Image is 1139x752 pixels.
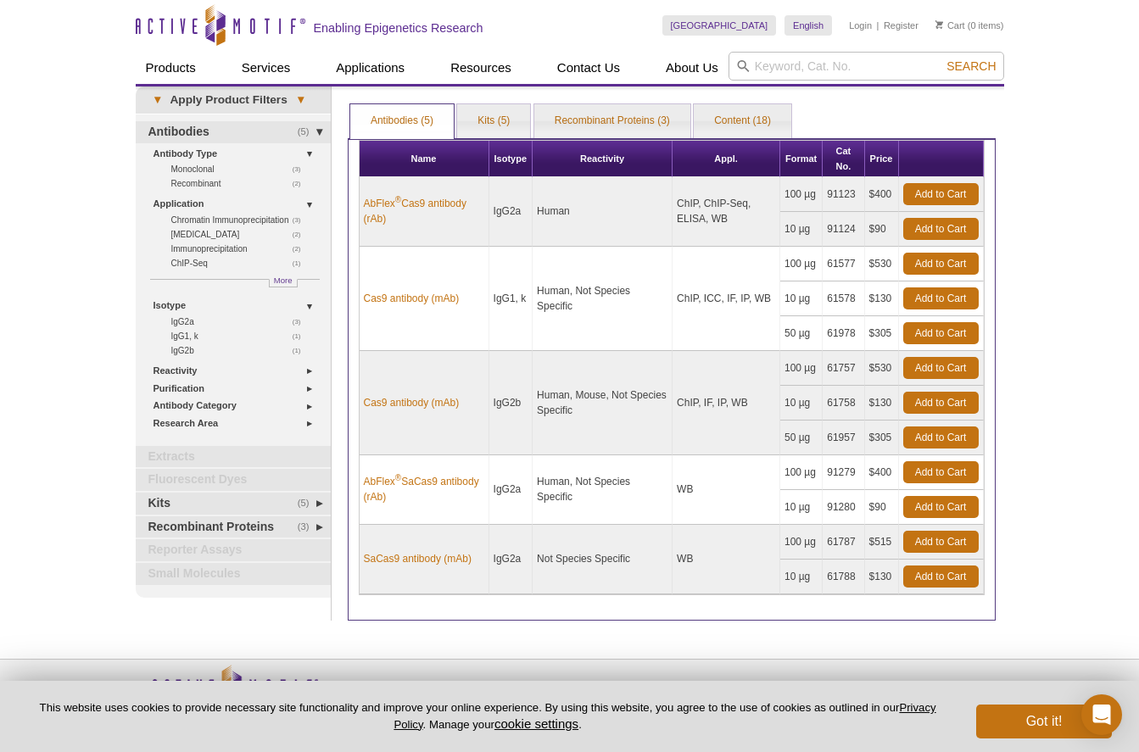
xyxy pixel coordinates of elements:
a: (1)IgG2b [171,343,310,358]
td: 10 µg [780,560,823,594]
a: Fluorescent Dyes [136,469,331,491]
td: 10 µg [780,281,823,316]
button: cookie settings [494,716,578,731]
a: Add to Cart [903,565,979,588]
td: IgG2a [489,525,533,594]
a: Products [136,52,206,84]
td: 50 µg [780,421,823,455]
td: 10 µg [780,212,823,247]
li: | [877,15,879,36]
span: ▾ [144,92,170,108]
td: 100 µg [780,247,823,281]
td: $305 [865,316,899,351]
th: Isotype [489,141,533,177]
span: (2) [293,227,310,242]
td: ChIP, IF, IP, WB [673,351,780,455]
a: Cas9 antibody (mAb) [364,291,460,306]
td: 61757 [823,351,864,386]
a: AbFlex®SaCas9 antibody (rAb) [364,474,484,504]
a: Add to Cart [903,357,979,379]
td: $130 [865,281,899,316]
a: Content (18) [694,104,791,138]
td: Human [533,177,673,247]
td: $90 [865,212,899,247]
a: Add to Cart [903,218,979,240]
td: ChIP, ICC, IF, IP, WB [673,247,780,351]
a: Isotype [154,297,321,315]
a: Services [232,52,301,84]
a: Research Area [154,415,321,432]
li: (0 items) [935,15,1004,36]
td: IgG2b [489,351,533,455]
td: $305 [865,421,899,455]
a: [GEOGRAPHIC_DATA] [662,15,777,36]
th: Price [865,141,899,177]
img: Active Motif, [136,660,331,728]
span: (3) [298,516,319,538]
a: Contact Us [547,52,630,84]
span: (5) [298,493,319,515]
span: ▾ [288,92,314,108]
a: About Us [656,52,729,84]
td: 10 µg [780,386,823,421]
a: Resources [440,52,522,84]
a: (3)Recombinant Proteins [136,516,331,538]
p: This website uses cookies to provide necessary site functionality and improve your online experie... [27,700,948,733]
td: 91280 [823,490,864,525]
a: Privacy Policy [394,701,935,730]
h2: Enabling Epigenetics Research [314,20,483,36]
a: AbFlex®Cas9 antibody (rAb) [364,196,484,226]
a: Cart [935,19,965,31]
td: $530 [865,351,899,386]
th: Appl. [673,141,780,177]
a: (3)IgG2a [171,315,310,329]
a: Purification [154,380,321,398]
div: Open Intercom Messenger [1081,694,1122,735]
a: (3)Chromatin Immunoprecipitation [171,213,310,227]
td: ChIP, ChIP-Seq, ELISA, WB [673,177,780,247]
a: (1)ChIP-Seq [171,256,310,270]
a: Add to Cart [903,426,979,448]
td: Not Species Specific [533,525,673,594]
img: Your Cart [935,20,943,29]
span: (3) [293,162,310,176]
a: Small Molecules [136,563,331,585]
td: 10 µg [780,490,823,525]
input: Keyword, Cat. No. [729,52,1004,81]
span: (5) [298,121,319,143]
span: More [274,273,293,287]
span: (2) [293,242,310,256]
a: Add to Cart [903,253,979,275]
a: Reporter Assays [136,539,331,561]
td: 100 µg [780,177,823,212]
a: Antibody Type [154,145,321,163]
td: 100 µg [780,351,823,386]
th: Name [360,141,489,177]
a: Application [154,195,321,213]
td: 91123 [823,177,864,212]
a: (2)Recombinant [171,176,310,191]
a: (5)Antibodies [136,121,331,143]
a: Add to Cart [903,531,979,553]
button: Got it! [976,705,1112,738]
td: 91279 [823,455,864,490]
a: (5)Kits [136,493,331,515]
td: $90 [865,490,899,525]
td: $130 [865,386,899,421]
td: 61758 [823,386,864,421]
a: (2)[MEDICAL_DATA] [171,227,310,242]
sup: ® [395,473,401,482]
a: Add to Cart [903,183,979,205]
th: Cat No. [823,141,864,177]
a: Register [884,19,918,31]
td: WB [673,455,780,525]
td: IgG2a [489,455,533,525]
span: (3) [293,315,310,329]
td: 61577 [823,247,864,281]
a: Add to Cart [903,287,979,309]
a: Add to Cart [903,496,979,518]
span: (2) [293,176,310,191]
td: $130 [865,560,899,594]
a: Kits (5) [457,104,530,138]
a: Recombinant Proteins (3) [534,104,690,138]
